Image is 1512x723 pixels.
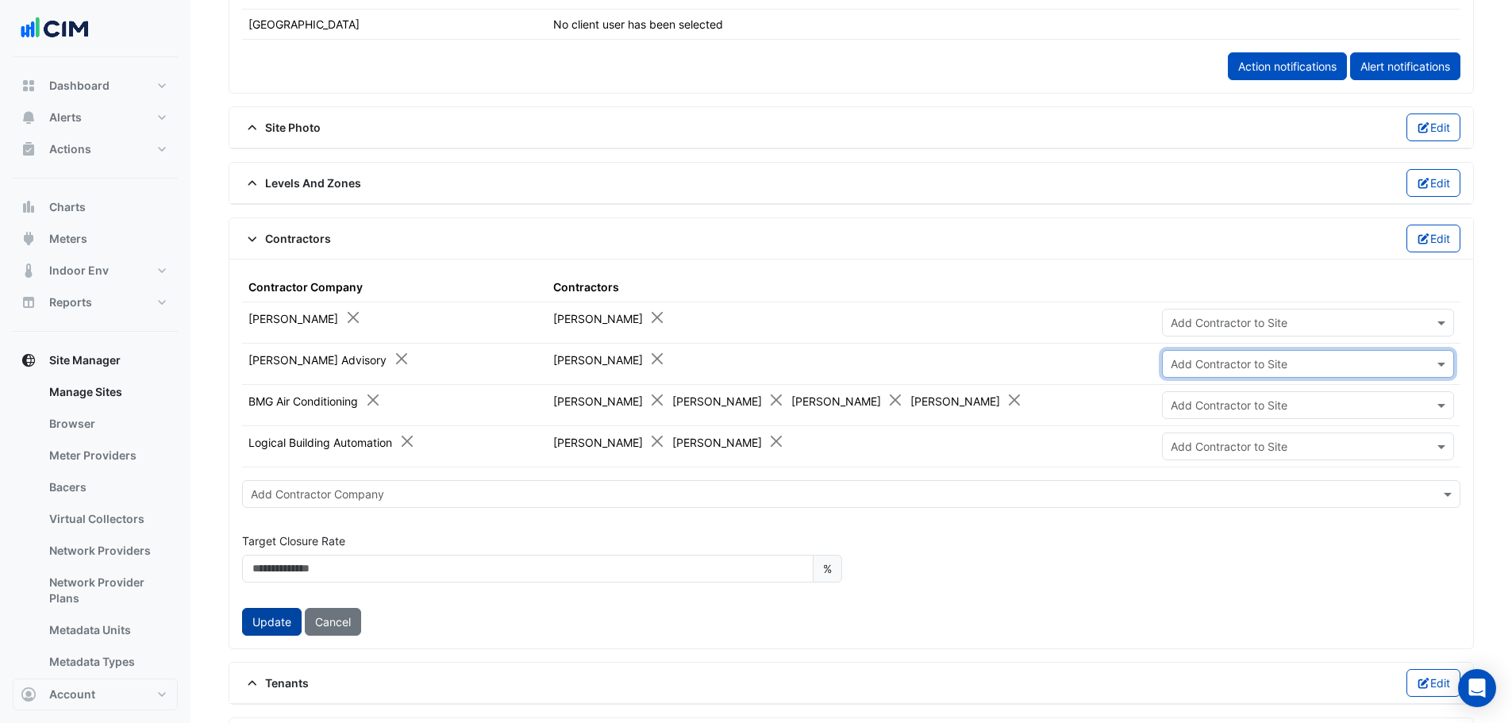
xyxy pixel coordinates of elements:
button: Edit [1406,169,1461,197]
button: Account [13,679,178,710]
button: Charts [13,191,178,223]
span: Site Photo [242,119,321,136]
a: Browser [37,408,178,440]
button: Close [344,309,361,325]
div: [PERSON_NAME] Advisory [248,350,410,368]
button: Reports [13,287,178,318]
app-icon: Actions [21,141,37,157]
app-icon: Indoor Env [21,263,37,279]
a: Network Providers [37,535,178,567]
button: Edit [1406,113,1461,141]
span: Site Manager [49,352,121,368]
a: Alert notifications [1350,52,1460,80]
app-icon: Alerts [21,110,37,125]
span: Levels And Zones [242,175,361,191]
a: Metadata Types [37,646,178,678]
span: Reports [49,294,92,310]
span: Charts [49,199,86,215]
label: Target Closure Rate [242,527,345,555]
button: Close [887,391,904,408]
a: Metadata [37,678,178,710]
button: Close [768,391,785,408]
a: Manage Sites [37,376,178,408]
div: [PERSON_NAME] [672,433,785,451]
app-icon: Site Manager [21,352,37,368]
button: Close [1006,391,1023,408]
div: Open Intercom Messenger [1458,669,1496,707]
button: Alerts [13,102,178,133]
div: Contractor Company [248,279,541,295]
button: Actions [13,133,178,165]
span: Indoor Env [49,263,109,279]
span: Actions [49,141,91,157]
a: Action notifications [1228,52,1347,80]
span: Meters [49,231,87,247]
a: Virtual Collectors [37,503,178,535]
div: [PERSON_NAME] [553,350,666,368]
div: BMG Air Conditioning [248,391,381,410]
span: Alerts [49,110,82,125]
div: [PERSON_NAME] [553,433,666,451]
a: Bacers [37,471,178,503]
button: Dashboard [13,70,178,102]
div: [PERSON_NAME] [553,391,666,410]
app-icon: Meters [21,231,37,247]
button: Site Manager [13,344,178,376]
button: Edit [1406,669,1461,697]
button: Update [242,608,302,636]
app-icon: Dashboard [21,78,37,94]
td: No client user has been selected [547,10,1156,40]
button: Indoor Env [13,255,178,287]
app-icon: Reports [21,294,37,310]
button: Close [393,350,410,367]
span: % [813,555,842,583]
a: Meter Providers [37,440,178,471]
span: Contractors [242,230,331,247]
button: Close [398,433,415,449]
a: Network Provider Plans [37,567,178,614]
a: Metadata Units [37,614,178,646]
app-icon: Charts [21,199,37,215]
div: [PERSON_NAME] [553,309,666,327]
button: Close [649,391,666,408]
button: Close [649,350,666,367]
div: [PERSON_NAME] [791,391,904,410]
span: Account [49,686,95,702]
button: Meters [13,223,178,255]
div: Contractors [553,279,1150,295]
div: [PERSON_NAME] [672,391,785,410]
span: Dashboard [49,78,110,94]
div: [GEOGRAPHIC_DATA] [248,16,360,33]
div: Logical Building Automation [248,433,415,451]
button: Close [649,309,666,325]
button: Close [649,433,666,449]
span: Tenants [242,675,309,691]
button: Cancel [305,608,361,636]
div: [PERSON_NAME] [910,391,1023,410]
button: Close [364,391,381,408]
button: Close [768,433,785,449]
div: [PERSON_NAME] [248,309,361,327]
button: Edit [1406,225,1461,252]
img: Company Logo [19,13,90,44]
